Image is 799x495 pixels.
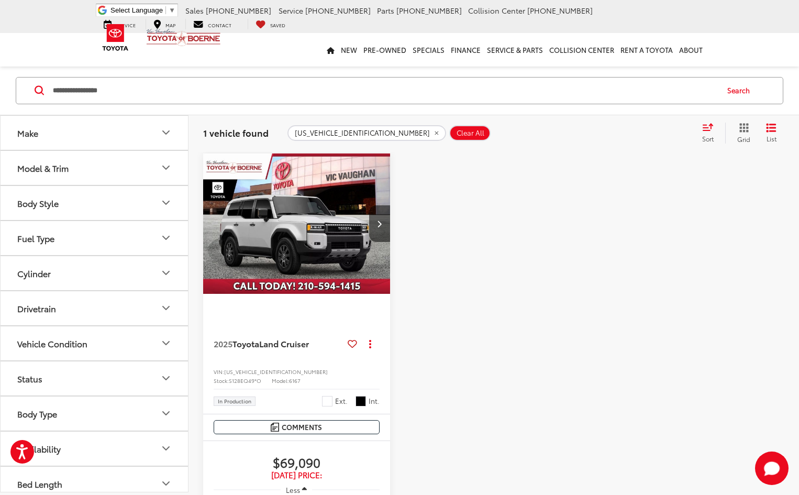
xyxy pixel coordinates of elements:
span: [US_VEHICLE_IDENTIFICATION_NUMBER] [224,368,328,376]
div: Availability [17,444,61,454]
span: Stock: [214,377,229,384]
span: Ice Cap [322,396,332,406]
a: Pre-Owned [360,33,409,67]
span: Select Language [110,6,163,14]
span: In Production [218,399,251,404]
div: Status [17,373,42,383]
div: Make [160,126,172,139]
input: Search by Make, Model, or Keyword [52,78,717,103]
a: New [338,33,360,67]
button: Comments [214,420,380,434]
div: Bed Length [160,477,172,490]
div: Drivetrain [17,303,56,313]
span: [PHONE_NUMBER] [396,5,462,16]
div: Bed Length [17,479,62,489]
img: 2025 Toyota Land Cruiser FT4WD [203,153,391,295]
span: Parts [377,5,394,16]
div: Body Style [17,198,59,208]
button: MakeMake [1,116,189,150]
a: Collision Center [546,33,617,67]
span: VIN: [214,368,224,376]
span: Less [286,485,300,494]
span: Comments [282,422,322,432]
a: Select Language​ [110,6,175,14]
a: Contact [185,19,239,29]
span: 1 vehicle found [203,126,269,139]
div: Fuel Type [17,233,54,243]
span: ▼ [169,6,175,14]
span: Saved [270,21,285,28]
span: List [766,134,776,143]
div: 2025 Toyota Land Cruiser Land Cruiser 0 [203,153,391,294]
div: Body Style [160,196,172,209]
button: Body TypeBody Type [1,397,189,431]
button: Grid View [725,123,758,144]
button: AvailabilityAvailability [1,432,189,466]
a: Service [96,19,143,29]
button: Vehicle ConditionVehicle Condition [1,326,189,360]
a: 2025ToyotaLand Cruiser [214,338,343,349]
button: Fuel TypeFuel Type [1,221,189,255]
svg: Start Chat [755,452,789,485]
span: Ext. [335,396,348,406]
button: Select sort value [697,123,725,144]
button: Actions [361,334,380,353]
span: Clear All [457,129,484,137]
button: CylinderCylinder [1,256,189,290]
a: Home [324,33,338,67]
div: Cylinder [17,268,51,278]
span: [PHONE_NUMBER] [305,5,371,16]
a: Map [146,19,183,29]
a: Service & Parts: Opens in a new tab [484,33,546,67]
span: [PHONE_NUMBER] [206,5,271,16]
span: Sort [702,134,714,143]
span: [DATE] Price: [214,470,380,480]
div: Model & Trim [160,161,172,174]
button: Next image [369,205,390,242]
div: Availability [160,442,172,455]
button: Clear All [449,125,491,141]
a: 2025 Toyota Land Cruiser FT4WD2025 Toyota Land Cruiser FT4WD2025 Toyota Land Cruiser FT4WD2025 To... [203,153,391,294]
span: S128EQ49*O [229,377,261,384]
button: Toggle Chat Window [755,452,789,485]
span: Int. [369,396,380,406]
button: StatusStatus [1,361,189,395]
span: $69,090 [214,454,380,470]
button: Body StyleBody Style [1,186,189,220]
button: remove JTEABFAJ5SK046645 [287,125,446,141]
div: Body Type [17,409,57,419]
span: Black Leather [356,396,366,406]
div: Cylinder [160,267,172,279]
span: [PHONE_NUMBER] [527,5,593,16]
a: Rent a Toyota [617,33,676,67]
a: About [676,33,706,67]
span: Model: [272,377,289,384]
a: Specials [409,33,448,67]
span: Service [279,5,303,16]
a: My Saved Vehicles [248,19,293,29]
div: Body Type [160,407,172,420]
span: Toyota [232,337,259,349]
button: List View [758,123,784,144]
img: Vic Vaughan Toyota of Boerne [146,28,221,47]
span: Land Cruiser [259,337,309,349]
button: Model & TrimModel & Trim [1,151,189,185]
a: Finance [448,33,484,67]
div: Drivetrain [160,302,172,314]
button: DrivetrainDrivetrain [1,291,189,325]
img: Toyota [96,20,135,54]
div: Model & Trim [17,163,69,173]
button: Search [717,78,765,104]
div: Fuel Type [160,232,172,244]
span: [US_VEHICLE_IDENTIFICATION_NUMBER] [295,129,430,137]
div: Status [160,372,172,384]
span: 2025 [214,337,232,349]
span: Collision Center [468,5,525,16]
img: Comments [271,423,279,432]
div: Vehicle Condition [17,338,87,348]
span: 6167 [289,377,301,384]
span: dropdown dots [369,339,371,348]
div: Vehicle Condition [160,337,172,349]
